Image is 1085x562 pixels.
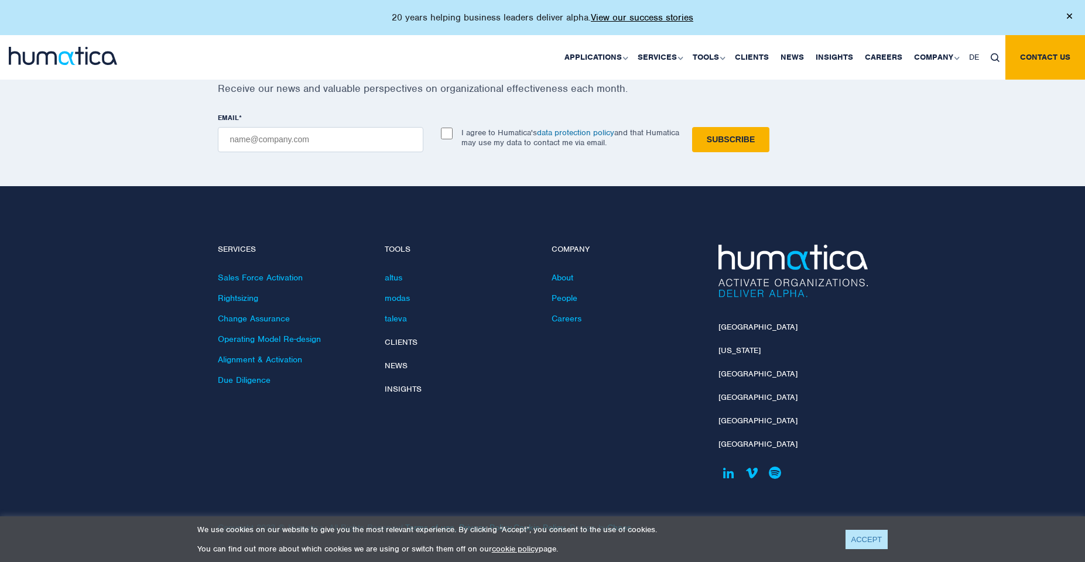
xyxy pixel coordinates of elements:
p: Receive our news and valuable perspectives on organizational effectiveness each month. [218,82,868,95]
input: I agree to Humatica'sdata protection policyand that Humatica may use my data to contact me via em... [441,128,453,139]
a: Rightsizing [218,293,258,303]
a: Tools [687,35,729,80]
span: DE [969,52,979,62]
a: Humatica on Linkedin [718,462,739,483]
img: Humatica [718,245,868,297]
a: Insights [385,384,422,394]
a: [GEOGRAPHIC_DATA] [718,392,798,402]
a: Sales Force Activation [218,272,303,283]
p: 20 years helping business leaders deliver alpha. [392,12,693,23]
a: Due Diligence [218,375,271,385]
a: About [552,272,573,283]
input: name@company.com [218,127,423,152]
a: News [775,35,810,80]
a: [GEOGRAPHIC_DATA] [718,439,798,449]
p: We use cookies on our website to give you the most relevant experience. By clicking “Accept”, you... [197,525,831,534]
a: data protection policy [537,128,614,138]
a: DE [963,35,985,80]
p: I agree to Humatica's and that Humatica may use my data to contact me via email. [461,128,679,148]
a: People [552,293,577,303]
a: Insights [810,35,859,80]
h4: Company [552,245,701,255]
img: search_icon [991,53,1000,62]
a: Clients [385,337,417,347]
a: Careers [859,35,908,80]
a: Humatica on Vimeo [742,462,762,483]
a: modas [385,293,410,303]
a: [GEOGRAPHIC_DATA] [718,416,798,426]
a: taleva [385,313,407,324]
a: Operating Model Re-design [218,334,321,344]
span: EMAIL [218,113,239,122]
a: Clients [729,35,775,80]
h4: Services [218,245,367,255]
a: Company [908,35,963,80]
a: View our success stories [591,12,693,23]
p: You can find out more about which cookies we are using or switch them off on our page. [197,544,831,554]
a: Contact us [1005,35,1085,80]
h4: Tools [385,245,534,255]
a: ACCEPT [846,530,888,549]
input: Subscribe [692,127,769,152]
a: Applications [559,35,632,80]
a: Alignment & Activation [218,354,302,365]
a: Services [632,35,687,80]
a: Change Assurance [218,313,290,324]
a: [US_STATE] [718,345,761,355]
a: Humatica on Spotify [765,462,786,483]
p: Copyright 2023 © Humatica. All Rights Reserved. . . . Design by . [218,499,701,533]
a: Careers [552,313,581,324]
a: [GEOGRAPHIC_DATA] [718,322,798,332]
a: cookie policy [492,544,539,554]
a: [GEOGRAPHIC_DATA] [718,369,798,379]
img: logo [9,47,117,65]
a: News [385,361,408,371]
a: altus [385,272,402,283]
